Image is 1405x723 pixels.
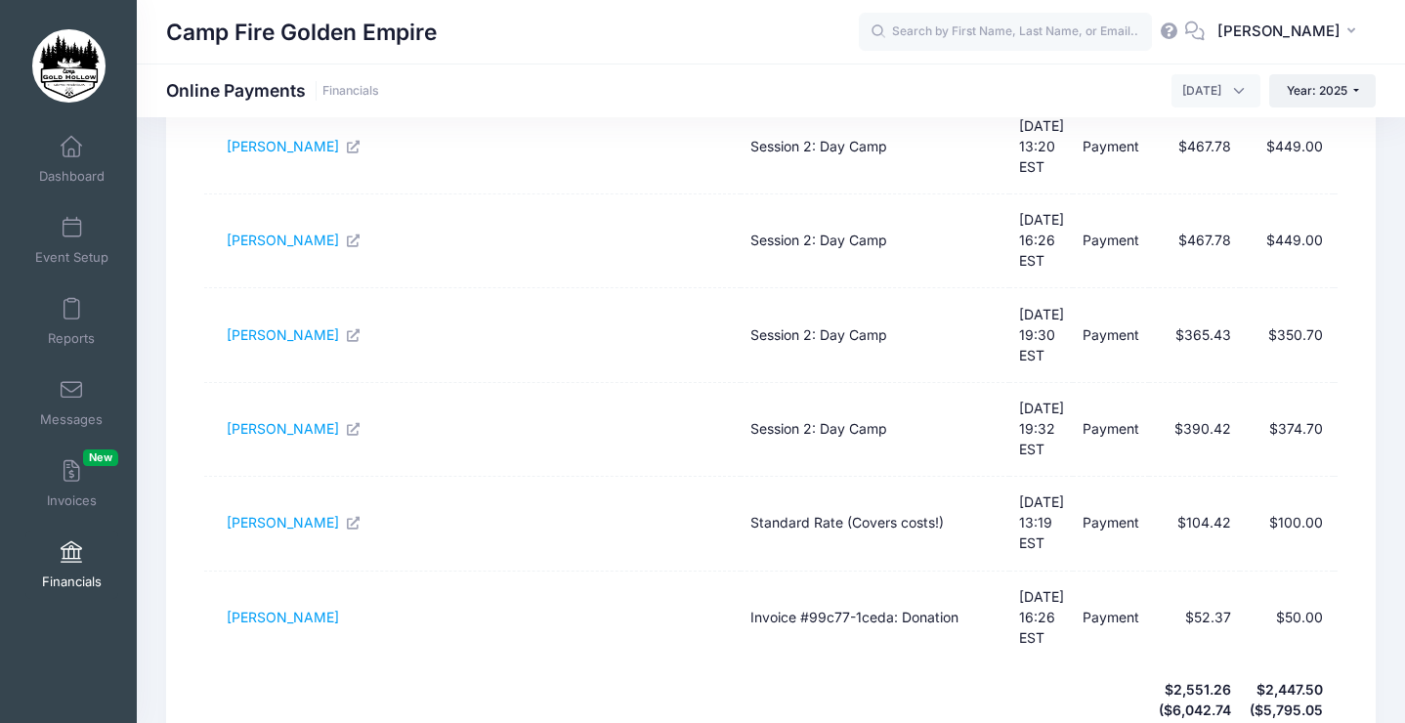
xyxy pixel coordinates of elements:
span: Financials [42,574,102,590]
a: [PERSON_NAME] [227,232,362,248]
span: Dashboard [39,168,105,185]
td: $449.00 [1240,194,1333,288]
td: $104.42 [1149,477,1241,571]
img: Camp Fire Golden Empire [32,29,106,103]
td: Payment [1073,288,1149,382]
td: $467.78 [1149,194,1241,288]
span: August 2025 [1182,82,1221,100]
span: Reports [48,330,95,347]
td: Standard Rate (Covers costs!) [741,477,1009,571]
span: Invoices [47,492,97,509]
td: Session 2: Day Camp [741,101,1009,194]
td: Payment [1073,101,1149,194]
input: Search by First Name, Last Name, or Email... [859,13,1152,52]
a: [PERSON_NAME] [227,514,362,531]
span: Messages [40,411,103,428]
td: Payment [1073,572,1149,664]
a: Reports [25,287,118,356]
td: [DATE] 16:26 EST [1009,572,1074,664]
a: Messages [25,368,118,437]
td: $350.70 [1240,288,1333,382]
a: Event Setup [25,206,118,275]
span: August 2025 [1171,74,1260,107]
td: [DATE] 13:20 EST [1009,101,1074,194]
span: New [83,449,118,466]
h1: Online Payments [166,80,379,101]
a: [PERSON_NAME] [227,609,339,625]
td: [DATE] 13:19 EST [1009,477,1074,571]
td: [DATE] 19:32 EST [1009,383,1074,477]
td: $467.78 [1149,101,1241,194]
td: Session 2: Day Camp [741,383,1009,477]
td: Session 2: Day Camp [741,194,1009,288]
td: $374.70 [1240,383,1333,477]
h1: Camp Fire Golden Empire [166,10,437,55]
td: $390.42 [1149,383,1241,477]
a: Dashboard [25,125,118,193]
span: [PERSON_NAME] [1217,21,1341,42]
a: [PERSON_NAME] [227,138,362,154]
td: Payment [1073,477,1149,571]
a: InvoicesNew [25,449,118,518]
td: Payment [1073,383,1149,477]
td: Session 2: Day Camp [741,288,1009,382]
span: Year: 2025 [1287,83,1347,98]
a: Financials [25,531,118,599]
td: [DATE] 16:26 EST [1009,194,1074,288]
button: Year: 2025 [1269,74,1376,107]
td: $52.37 [1149,572,1241,664]
td: $365.43 [1149,288,1241,382]
td: $50.00 [1240,572,1333,664]
td: $449.00 [1240,101,1333,194]
a: [PERSON_NAME] [227,420,362,437]
button: [PERSON_NAME] [1205,10,1376,55]
a: Financials [322,84,379,99]
td: Invoice #99c77-1ceda: Donation [741,572,1009,664]
td: $100.00 [1240,477,1333,571]
td: Payment [1073,194,1149,288]
td: [DATE] 19:30 EST [1009,288,1074,382]
span: Event Setup [35,249,108,266]
a: [PERSON_NAME] [227,326,362,343]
